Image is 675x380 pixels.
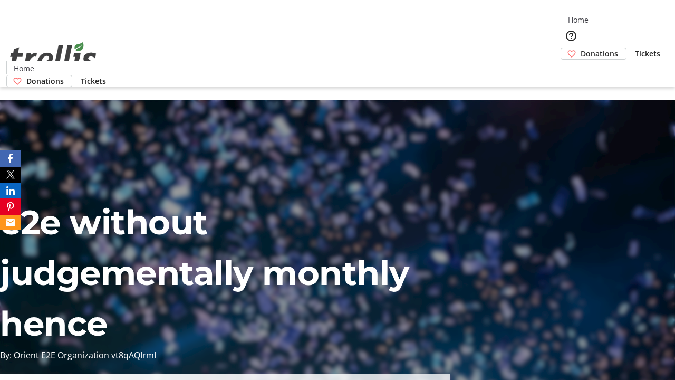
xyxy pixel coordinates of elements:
[561,14,595,25] a: Home
[14,63,34,74] span: Home
[7,63,41,74] a: Home
[561,47,626,60] a: Donations
[635,48,660,59] span: Tickets
[81,75,106,87] span: Tickets
[581,48,618,59] span: Donations
[568,14,589,25] span: Home
[626,48,669,59] a: Tickets
[6,31,100,83] img: Orient E2E Organization vt8qAQIrmI's Logo
[6,75,72,87] a: Donations
[561,25,582,46] button: Help
[26,75,64,87] span: Donations
[561,60,582,81] button: Cart
[72,75,114,87] a: Tickets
